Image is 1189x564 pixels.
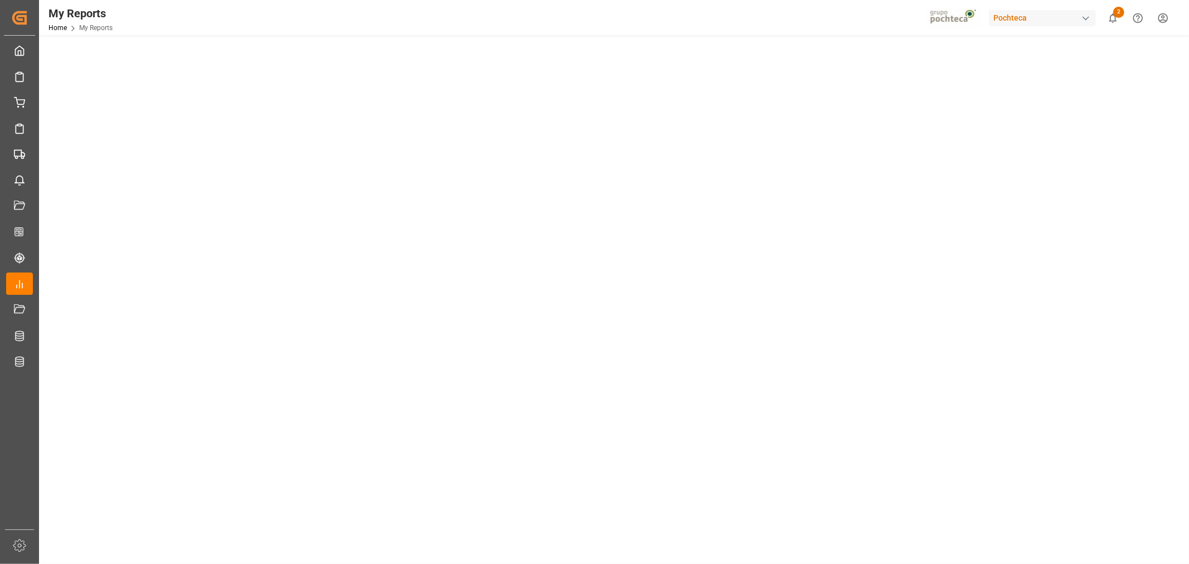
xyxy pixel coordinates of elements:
[48,5,113,22] div: My Reports
[1100,6,1125,31] button: show 2 new notifications
[1125,6,1151,31] button: Help Center
[926,8,982,28] img: pochtecaImg.jpg_1689854062.jpg
[48,24,67,32] a: Home
[989,7,1100,28] button: Pochteca
[1113,7,1124,18] span: 2
[989,10,1096,26] div: Pochteca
